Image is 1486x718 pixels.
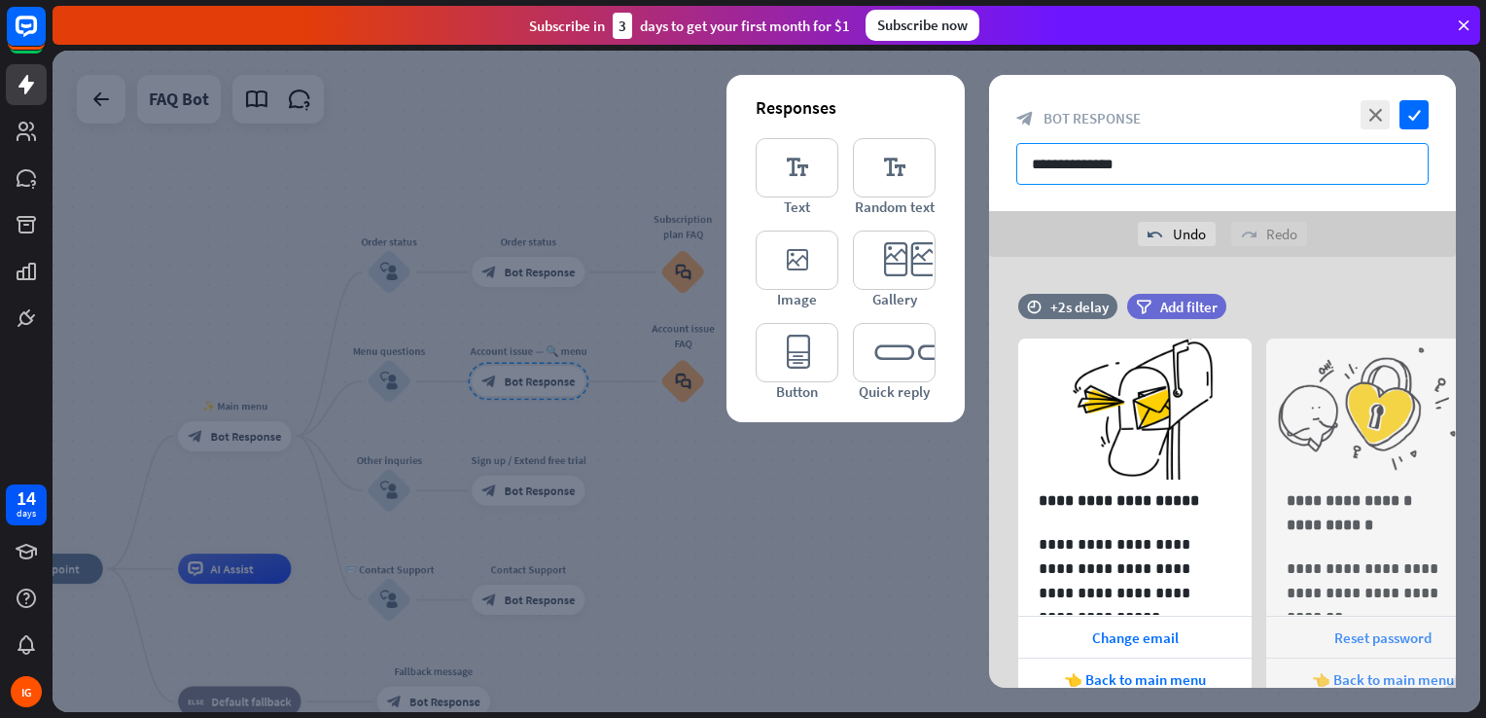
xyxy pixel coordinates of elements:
[17,507,36,521] div: days
[529,13,850,39] div: Subscribe in days to get your first month for $1
[1361,100,1390,129] i: close
[1399,100,1429,129] i: check
[1050,298,1109,316] div: +2s delay
[1064,670,1206,689] span: 👈 Back to main menu
[1018,339,1252,480] img: preview
[1044,109,1141,127] span: Bot Response
[1148,227,1163,242] i: undo
[16,8,74,66] button: Open LiveChat chat widget
[1241,227,1256,242] i: redo
[1138,222,1216,246] div: Undo
[1136,300,1151,314] i: filter
[1312,670,1454,689] span: 👈 Back to main menu
[6,485,47,525] a: 14 days
[1231,222,1307,246] div: Redo
[613,13,632,39] div: 3
[1016,110,1034,127] i: block_bot_response
[1334,628,1432,647] span: Reset password
[866,10,979,41] div: Subscribe now
[1092,628,1179,647] span: Change email
[1027,300,1042,313] i: time
[11,676,42,707] div: IG
[17,489,36,507] div: 14
[1160,298,1218,316] span: Add filter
